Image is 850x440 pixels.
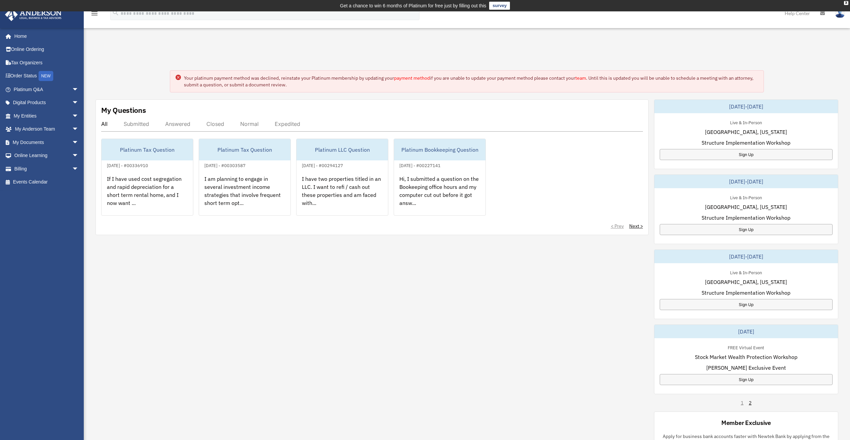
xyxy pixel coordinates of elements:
span: arrow_drop_down [72,123,85,136]
img: Anderson Advisors Platinum Portal [3,8,64,21]
a: Sign Up [660,149,833,160]
a: Online Ordering [5,43,89,56]
img: User Pic [835,8,845,18]
a: Next > [629,223,643,229]
div: Your platinum payment method was declined, reinstate your Platinum membership by updating your if... [184,75,759,88]
a: Platinum Tax Question[DATE] - #00336910If I have used cost segregation and rapid depreciation for... [101,139,193,216]
a: Billingarrow_drop_down [5,162,89,175]
div: Submitted [124,121,149,127]
span: Structure Implementation Workshop [702,214,790,222]
div: Answered [165,121,190,127]
div: Live & In-Person [725,269,767,276]
div: [DATE] - #00227141 [394,161,446,168]
div: Closed [206,121,224,127]
a: Platinum Q&Aarrow_drop_down [5,83,89,96]
a: Sign Up [660,224,833,235]
a: Online Learningarrow_drop_down [5,149,89,162]
div: My Questions [101,105,146,115]
span: arrow_drop_down [72,96,85,110]
div: Platinum Bookkeeping Question [394,139,485,160]
span: [GEOGRAPHIC_DATA], [US_STATE] [705,128,787,136]
a: Home [5,29,85,43]
a: Platinum Bookkeeping Question[DATE] - #00227141Hi, I submitted a question on the Bookeeping offic... [394,139,486,216]
a: Tax Organizers [5,56,89,69]
div: [DATE] - #00336910 [102,161,153,168]
span: Stock Market Wealth Protection Workshop [695,353,797,361]
div: NEW [39,71,53,81]
div: Platinum Tax Question [199,139,290,160]
div: Member Exclusive [721,419,771,427]
div: [DATE]-[DATE] [654,175,838,188]
div: Get a chance to win 6 months of Platinum for free just by filling out this [340,2,486,10]
a: Platinum Tax Question[DATE] - #00303587I am planning to engage in several investment income strat... [199,139,291,216]
div: [DATE]-[DATE] [654,100,838,113]
a: My Documentsarrow_drop_down [5,136,89,149]
div: [DATE] - #00303587 [199,161,251,168]
i: search [112,9,119,16]
div: Platinum LLC Question [297,139,388,160]
span: arrow_drop_down [72,83,85,96]
span: arrow_drop_down [72,149,85,163]
div: Hi, I submitted a question on the Bookeeping office hours and my computer cut out before it got a... [394,169,485,222]
a: My Anderson Teamarrow_drop_down [5,123,89,136]
div: close [844,1,848,5]
span: arrow_drop_down [72,109,85,123]
div: [DATE] [654,325,838,338]
div: FREE Virtual Event [722,344,770,351]
div: [DATE]-[DATE] [654,250,838,263]
a: Sign Up [660,374,833,385]
div: I have two properties titled in an LLC. I want to refi / cash out these properties and am faced w... [297,169,388,222]
div: Live & In-Person [725,119,767,126]
a: payment method [394,75,430,81]
span: [PERSON_NAME] Exclusive Event [706,364,786,372]
span: Structure Implementation Workshop [702,289,790,297]
i: menu [90,9,99,17]
span: arrow_drop_down [72,162,85,176]
a: Digital Productsarrow_drop_down [5,96,89,109]
a: Order StatusNEW [5,69,89,83]
span: arrow_drop_down [72,136,85,149]
div: Normal [240,121,259,127]
div: All [101,121,108,127]
a: Events Calendar [5,175,89,189]
div: If I have used cost segregation and rapid depreciation for a short term rental home, and I now wa... [102,169,193,222]
a: survey [489,2,510,10]
a: team [575,75,586,81]
div: Platinum Tax Question [102,139,193,160]
a: 2 [749,399,751,406]
a: menu [90,12,99,17]
div: Expedited [275,121,300,127]
span: [GEOGRAPHIC_DATA], [US_STATE] [705,278,787,286]
a: Platinum LLC Question[DATE] - #00294127I have two properties titled in an LLC. I want to refi / c... [296,139,388,216]
span: [GEOGRAPHIC_DATA], [US_STATE] [705,203,787,211]
div: I am planning to engage in several investment income strategies that involve frequent short term ... [199,169,290,222]
div: [DATE] - #00294127 [297,161,348,168]
a: My Entitiesarrow_drop_down [5,109,89,123]
a: Sign Up [660,299,833,310]
div: Live & In-Person [725,194,767,201]
span: Structure Implementation Workshop [702,139,790,147]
